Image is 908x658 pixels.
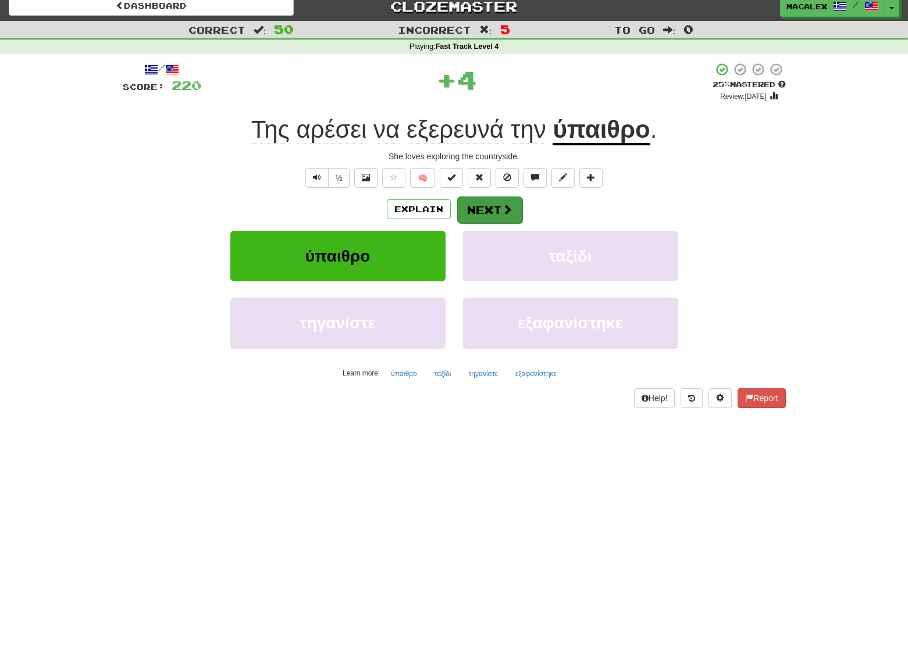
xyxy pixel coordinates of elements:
[524,168,547,188] button: Discuss sentence (alt+u)
[463,298,678,348] button: εξαφανίστηκε
[251,116,290,144] span: Της
[230,298,446,348] button: τηγανίστε
[468,168,491,188] button: Reset to 0% Mastered (alt+r)
[579,168,603,188] button: Add to collection (alt+a)
[549,247,592,265] span: ταξίδι
[230,231,446,281] button: ύπαιθρο
[297,116,367,144] span: αρέσει
[650,116,657,143] span: .
[373,116,400,144] span: να
[274,22,294,36] span: 50
[305,168,329,188] button: Play sentence audio (ctl+space)
[551,168,575,188] button: Edit sentence (alt+d)
[681,388,703,408] button: Round history (alt+y)
[382,168,405,188] button: Favorite sentence (alt+f)
[457,196,522,223] button: Next
[511,116,546,144] span: την
[172,78,201,92] span: 220
[440,168,463,188] button: Set this sentence to 100% Mastered (alt+m)
[428,365,458,382] button: ταξίδι
[407,116,504,144] span: εξερευνά
[720,92,767,101] small: Review: [DATE]
[303,168,350,188] div: Text-to-speech controls
[500,22,510,36] span: 5
[479,25,492,35] span: :
[683,22,693,36] span: 0
[853,1,859,9] span: /
[496,168,519,188] button: Ignore sentence (alt+i)
[328,168,350,188] button: ½
[254,25,266,35] span: :
[436,62,457,97] span: +
[305,247,371,265] span: ύπαιθρο
[553,116,650,145] u: ύπαιθρο
[123,151,786,162] div: She loves exploring the countryside.
[786,1,827,12] span: macalex
[713,80,786,90] div: Mastered
[436,42,499,51] strong: Fast Track Level 4
[300,314,376,332] span: τηγανίστε
[123,62,201,77] div: /
[463,231,678,281] button: ταξίδι
[398,24,471,35] span: Incorrect
[123,82,165,92] span: Score:
[457,65,477,94] span: 4
[614,24,655,35] span: To go
[354,168,378,188] button: Show image (alt+x)
[509,365,563,382] button: εξαφανίστηκε
[713,80,730,89] span: 25 %
[738,388,785,408] button: Report
[410,168,435,188] button: 🧠
[663,25,676,35] span: :
[343,369,380,377] small: Learn more:
[188,24,245,35] span: Correct
[384,365,423,382] button: ύπαιθρο
[462,365,505,382] button: τηγανίστε
[518,314,623,332] span: εξαφανίστηκε
[634,388,675,408] button: Help!
[387,199,451,219] button: Explain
